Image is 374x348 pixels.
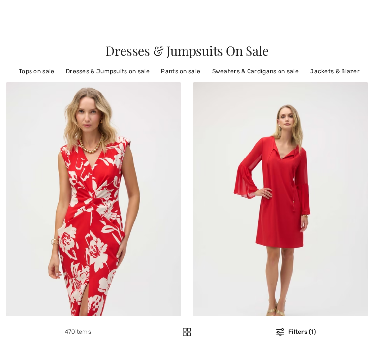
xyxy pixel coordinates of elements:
a: Tops on sale [14,65,60,78]
a: Pants on sale [156,65,205,78]
a: Dresses & Jumpsuits on sale [61,65,155,78]
img: Casual V-Neck Mini Dress Style 252163. Radiant red [193,82,368,345]
div: Filters (1) [224,327,368,336]
a: Sweaters & Cardigans on sale [207,65,304,78]
img: Floral Bodycon Dress Style 252181. Red/cream [6,82,181,345]
img: Filters [276,328,284,336]
img: Filters [183,328,191,336]
span: 470 [65,328,75,335]
span: Dresses & Jumpsuits On Sale [105,42,268,59]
